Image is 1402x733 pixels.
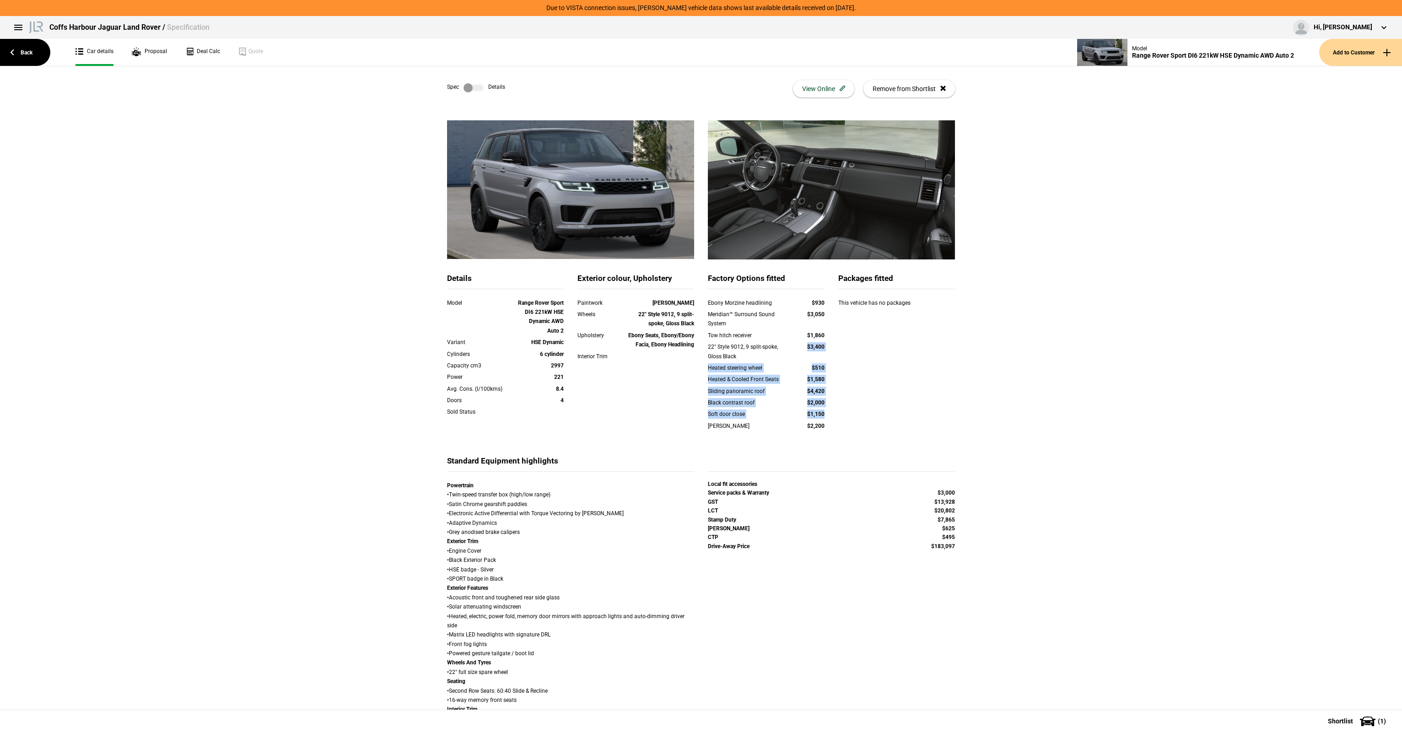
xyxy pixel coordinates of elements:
[551,362,564,369] strong: 2997
[132,39,167,66] a: Proposal
[577,273,694,289] div: Exterior colour, Upholstery
[447,482,474,489] strong: Powertrain
[531,339,564,345] strong: HSE Dynamic
[185,39,220,66] a: Deal Calc
[807,399,825,406] strong: $2,000
[838,273,955,289] div: Packages fitted
[934,499,955,505] strong: $13,928
[554,374,564,380] strong: 221
[708,507,718,514] strong: LCT
[49,22,210,32] div: Coffs Harbour Jaguar Land Rover /
[934,507,955,514] strong: $20,802
[938,517,955,523] strong: $7,865
[167,23,210,32] span: Specification
[708,543,750,550] strong: Drive-Away Price
[628,332,694,348] strong: Ebony Seats, Ebony/Ebony Facia, Ebony Headlining
[1314,710,1402,733] button: Shortlist(1)
[793,80,854,97] button: View Online
[807,332,825,339] strong: $1,860
[447,585,488,591] strong: Exterior Features
[1319,39,1402,66] button: Add to Customer
[708,273,825,289] div: Factory Options fitted
[447,678,465,684] strong: Seating
[807,311,825,318] strong: $3,050
[708,490,769,496] strong: Service packs & Warranty
[708,298,790,307] div: Ebony Morzine headlining
[931,543,955,550] strong: $183,097
[863,80,955,97] button: Remove from Shortlist
[556,386,564,392] strong: 8.4
[1378,718,1386,724] span: ( 1 )
[27,20,45,33] img: landrover.png
[807,376,825,383] strong: $1,580
[447,350,517,359] div: Cylinders
[708,310,790,329] div: Meridian™ Surround Sound System
[447,372,517,382] div: Power
[447,706,477,712] strong: Interior Trim
[812,300,825,306] strong: $930
[447,384,517,393] div: Avg. Cons. (l/100kms)
[447,659,491,666] strong: Wheels And Tyres
[447,361,517,370] div: Capacity cm3
[540,351,564,357] strong: 6 cylinder
[561,397,564,404] strong: 4
[447,538,478,544] strong: Exterior Trim
[577,331,624,340] div: Upholstery
[708,387,790,396] div: Sliding panoramic roof
[838,298,955,317] div: This vehicle has no packages
[447,83,505,92] div: Spec Details
[807,411,825,417] strong: $1,150
[447,456,694,472] div: Standard Equipment highlights
[708,331,790,340] div: Tow hitch receiver
[1328,718,1353,724] span: Shortlist
[447,396,517,405] div: Doors
[447,298,517,307] div: Model
[447,407,517,416] div: Sold Status
[577,310,624,319] div: Wheels
[708,481,757,487] strong: Local fit accessories
[812,365,825,371] strong: $510
[807,423,825,429] strong: $2,200
[807,344,825,350] strong: $3,400
[708,398,790,407] div: Black contrast roof
[1132,45,1294,52] div: Model
[1132,52,1294,59] div: Range Rover Sport DI6 221kW HSE Dynamic AWD Auto 2
[75,39,113,66] a: Car details
[708,534,718,540] strong: CTP
[708,517,736,523] strong: Stamp Duty
[518,300,564,334] strong: Range Rover Sport DI6 221kW HSE Dynamic AWD Auto 2
[942,525,955,532] strong: $625
[652,300,694,306] strong: [PERSON_NAME]
[807,388,825,394] strong: $4,420
[1314,23,1372,32] div: Hi, [PERSON_NAME]
[708,410,790,419] div: Soft door close
[708,421,790,431] div: [PERSON_NAME]
[942,534,955,540] strong: $495
[708,499,718,505] strong: GST
[708,342,790,361] div: 22" Style 9012, 9 split-spoke, Gloss Black
[938,490,955,496] strong: $3,000
[708,525,750,532] strong: [PERSON_NAME]
[708,363,790,372] div: Heated steering wheel
[638,311,694,327] strong: 22" Style 9012, 9 split-spoke, Gloss Black
[447,338,517,347] div: Variant
[447,273,564,289] div: Details
[577,352,624,361] div: Interior Trim
[577,298,624,307] div: Paintwork
[708,375,790,384] div: Heated & Cooled Front Seats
